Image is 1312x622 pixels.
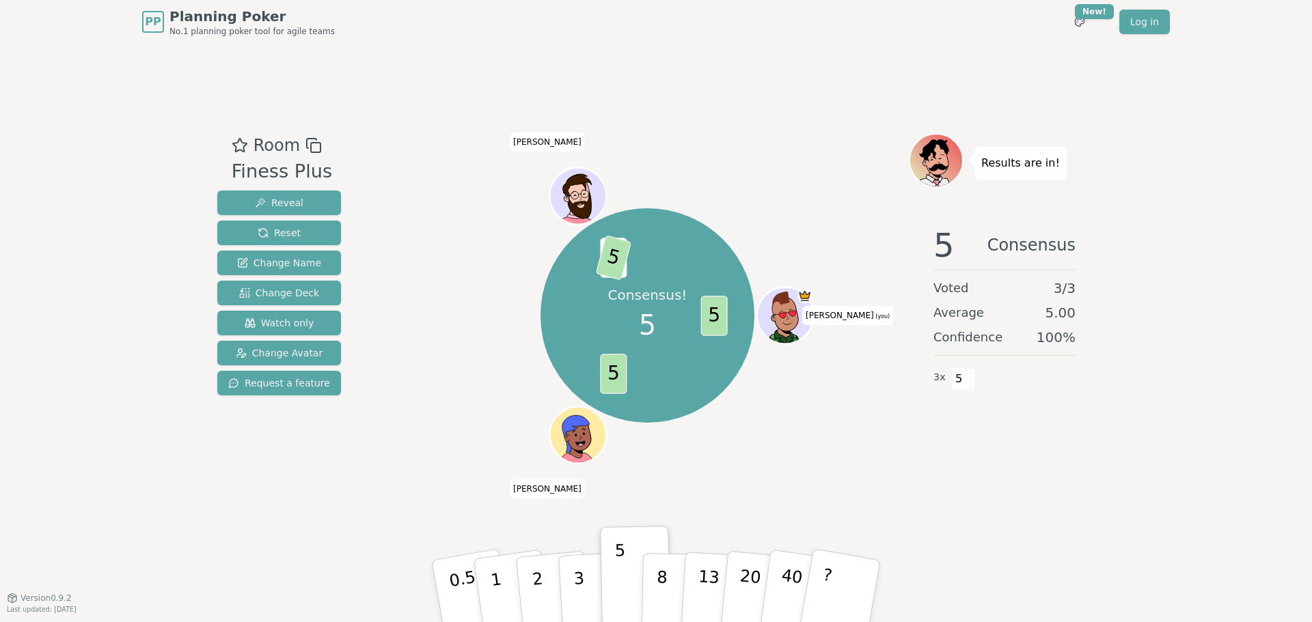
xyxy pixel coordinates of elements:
button: Watch only [217,311,341,335]
span: Consensus [987,229,1076,261]
button: Change Deck [217,281,341,305]
a: PPPlanning PokerNo.1 planning poker tool for agile teams [142,7,335,37]
span: Reveal [255,196,303,210]
span: (you) [874,313,890,320]
span: Change Avatar [236,346,323,360]
span: 5.00 [1045,303,1076,322]
span: Planning Poker [169,7,335,26]
span: 5 [933,229,955,261]
span: Click to change your name [510,132,585,152]
span: 5 [701,296,728,336]
span: 5 [601,354,627,394]
span: Room [254,133,300,158]
span: Request a feature [228,376,330,390]
span: No.1 planning poker tool for agile teams [169,26,335,37]
span: PP [145,14,161,30]
span: 5 [951,367,967,391]
button: New! [1067,10,1092,34]
button: Change Avatar [217,341,341,365]
span: 5 [596,235,632,281]
span: christelle is the host [798,289,812,303]
div: Finess Plus [232,158,333,186]
span: Change Name [237,256,321,270]
button: Request a feature [217,371,341,395]
p: 5 [615,541,627,614]
span: Last updated: [DATE] [7,606,77,613]
span: 3 x [933,370,946,385]
span: Confidence [933,328,1002,347]
span: 5 [639,305,656,345]
button: Add as favourite [232,133,248,158]
button: Version0.9.2 [7,593,72,604]
button: Click to change your avatar [759,289,812,342]
span: Click to change your name [802,306,893,325]
span: Voted [933,279,969,298]
span: Reset [258,226,301,240]
button: Reset [217,221,341,245]
span: 100 % [1037,328,1076,347]
span: Change Deck [239,286,319,300]
p: Consensus! [608,285,687,305]
a: Log in [1119,10,1170,34]
span: 3 / 3 [1054,279,1076,298]
span: Click to change your name [510,479,585,498]
p: Results are in! [981,154,1060,173]
button: Reveal [217,190,341,215]
span: Average [933,303,984,322]
div: New! [1075,4,1114,19]
span: Watch only [245,316,314,330]
span: Version 0.9.2 [20,593,72,604]
button: Change Name [217,251,341,275]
